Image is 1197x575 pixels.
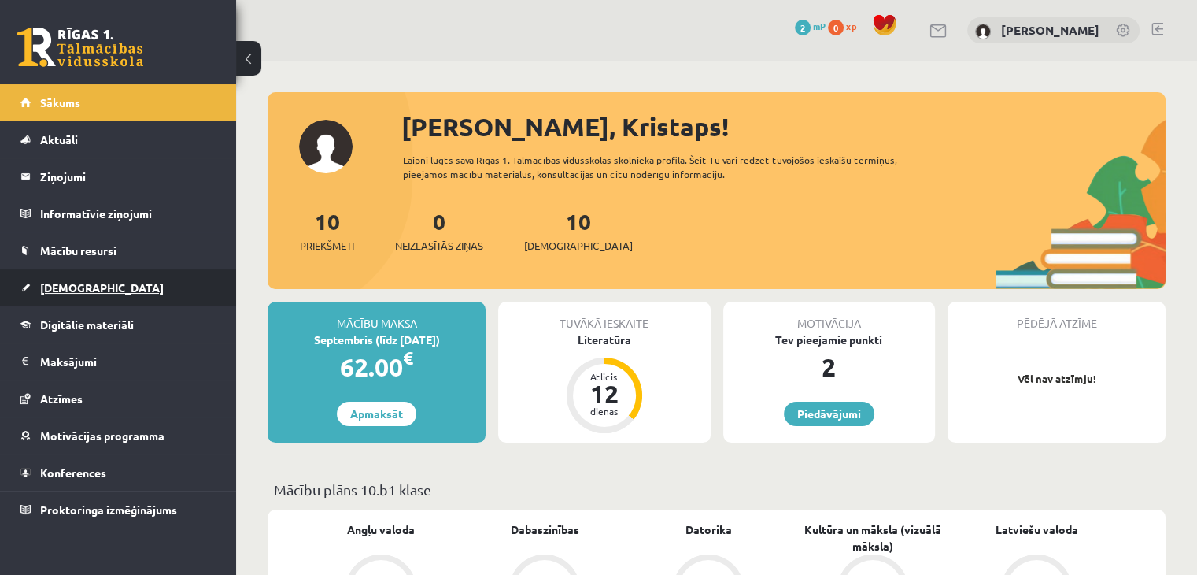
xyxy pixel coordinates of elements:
a: Proktoringa izmēģinājums [20,492,216,528]
span: xp [846,20,856,32]
a: Atzīmes [20,380,216,417]
span: Aktuāli [40,132,78,147]
div: Atlicis [581,372,628,381]
a: 0Neizlasītās ziņas [395,207,483,254]
a: Rīgas 1. Tālmācības vidusskola [17,28,143,67]
legend: Ziņojumi [40,158,216,195]
span: mP [813,20,826,32]
span: Neizlasītās ziņas [395,238,483,254]
span: Motivācijas programma [40,428,164,443]
a: Motivācijas programma [20,417,216,454]
legend: Informatīvie ziņojumi [40,195,216,232]
a: Konferences [20,454,216,491]
a: Maksājumi [20,343,216,380]
div: Motivācija [723,302,935,332]
a: Literatūra Atlicis 12 dienas [498,332,710,436]
p: Vēl nav atzīmju! [955,371,1158,387]
p: Mācību plāns 10.b1 klase [274,479,1159,500]
span: [DEMOGRAPHIC_DATA] [524,238,633,254]
a: Informatīvie ziņojumi [20,195,216,232]
a: Dabaszinības [511,521,579,538]
span: Sākums [40,95,80,109]
a: Ziņojumi [20,158,216,195]
span: Digitālie materiāli [40,317,134,332]
span: Mācību resursi [40,243,116,258]
div: dienas [581,406,628,416]
a: Kultūra un māksla (vizuālā māksla) [791,521,955,555]
a: Mācību resursi [20,232,216,269]
a: 10Priekšmeti [300,207,354,254]
div: Tev pieejamie punkti [723,332,935,348]
div: Tuvākā ieskaite [498,302,710,332]
div: 12 [581,381,628,406]
div: 62.00 [268,348,486,386]
a: Sākums [20,84,216,121]
span: € [403,347,413,369]
span: 0 [828,20,844,35]
span: Proktoringa izmēģinājums [40,503,177,517]
div: Mācību maksa [268,302,486,332]
a: Apmaksāt [337,402,416,426]
a: Latviešu valoda [995,521,1077,538]
div: Pēdējā atzīme [948,302,1166,332]
div: Literatūra [498,332,710,348]
a: 2 mP [795,20,826,32]
div: 2 [723,348,935,386]
a: Datorika [685,521,732,538]
img: Kristaps Jansons [975,24,991,39]
a: Aktuāli [20,121,216,158]
div: [PERSON_NAME], Kristaps! [401,108,1166,146]
span: 2 [795,20,811,35]
legend: Maksājumi [40,343,216,380]
a: [DEMOGRAPHIC_DATA] [20,269,216,306]
a: Digitālie materiāli [20,306,216,343]
span: Konferences [40,466,106,480]
a: 10[DEMOGRAPHIC_DATA] [524,207,633,254]
a: Piedāvājumi [784,402,874,426]
a: 0 xp [828,20,864,32]
span: Atzīmes [40,391,83,406]
div: Laipni lūgts savā Rīgas 1. Tālmācības vidusskolas skolnieka profilā. Šeit Tu vari redzēt tuvojošo... [403,153,942,181]
a: Angļu valoda [347,521,415,538]
span: Priekšmeti [300,238,354,254]
div: Septembris (līdz [DATE]) [268,332,486,348]
span: [DEMOGRAPHIC_DATA] [40,280,164,295]
a: [PERSON_NAME] [1001,22,1099,38]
